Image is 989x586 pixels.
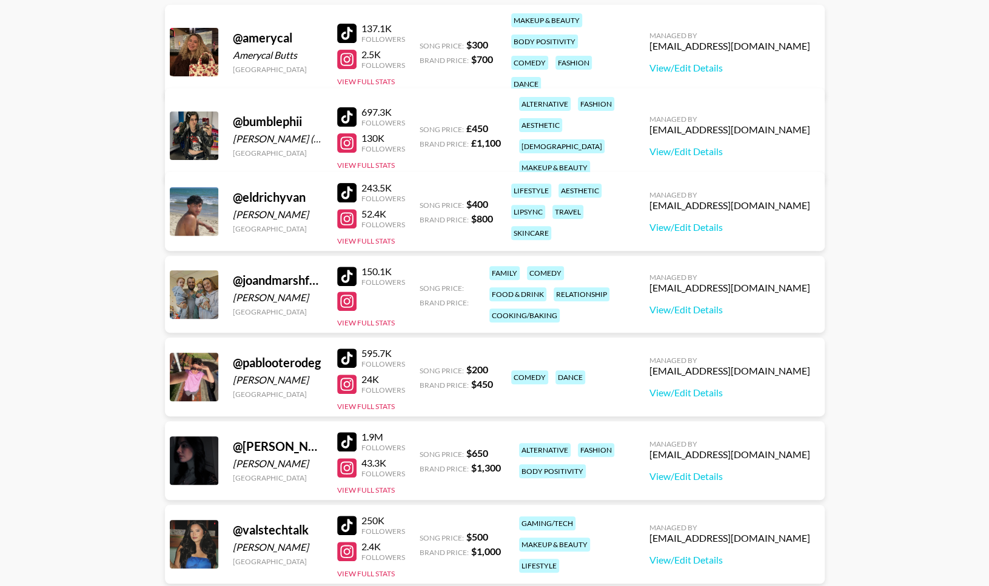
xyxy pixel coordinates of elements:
[519,559,559,573] div: lifestyle
[420,125,464,134] span: Song Price:
[471,53,493,65] strong: $ 700
[420,41,464,50] span: Song Price:
[337,236,395,245] button: View Full Stats
[420,56,469,65] span: Brand Price:
[337,402,395,411] button: View Full Stats
[649,124,810,136] div: [EMAIL_ADDRESS][DOMAIN_NAME]
[489,266,520,280] div: family
[471,378,493,390] strong: $ 450
[361,385,405,395] div: Followers
[649,62,810,74] a: View/Edit Details
[361,265,405,278] div: 150.1K
[233,557,323,566] div: [GEOGRAPHIC_DATA]
[649,356,810,365] div: Managed By
[233,522,323,538] div: @ valstechtalk
[555,56,592,70] div: fashion
[361,182,405,194] div: 243.5K
[511,226,551,240] div: skincare
[233,439,323,454] div: @ [PERSON_NAME].[PERSON_NAME]
[420,533,464,542] span: Song Price:
[420,139,469,148] span: Brand Price:
[511,77,541,91] div: dance
[420,298,469,307] span: Brand Price:
[511,13,582,27] div: makeup & beauty
[233,190,323,205] div: @ eldrichyvan
[649,273,810,282] div: Managed By
[233,307,323,316] div: [GEOGRAPHIC_DATA]
[233,208,323,221] div: [PERSON_NAME]
[420,215,469,224] span: Brand Price:
[361,431,405,443] div: 1.9M
[361,553,405,562] div: Followers
[489,308,560,322] div: cooking/baking
[649,190,810,199] div: Managed By
[511,56,548,70] div: comedy
[361,527,405,536] div: Followers
[649,282,810,294] div: [EMAIL_ADDRESS][DOMAIN_NAME]
[361,443,405,452] div: Followers
[233,114,323,129] div: @ bumblephii
[233,390,323,399] div: [GEOGRAPHIC_DATA]
[649,470,810,482] a: View/Edit Details
[471,545,501,557] strong: $ 1,000
[361,118,405,127] div: Followers
[511,184,551,198] div: lifestyle
[420,381,469,390] span: Brand Price:
[361,22,405,35] div: 137.1K
[649,365,810,377] div: [EMAIL_ADDRESS][DOMAIN_NAME]
[649,115,810,124] div: Managed By
[552,205,583,219] div: travel
[337,161,395,170] button: View Full Stats
[233,133,323,145] div: [PERSON_NAME] (Bee) [PERSON_NAME]
[361,194,405,203] div: Followers
[233,224,323,233] div: [GEOGRAPHIC_DATA]
[649,387,810,399] a: View/Edit Details
[361,208,405,220] div: 52.4K
[361,144,405,153] div: Followers
[466,447,488,459] strong: $ 650
[233,355,323,370] div: @ pablooterodeg
[361,347,405,359] div: 595.7K
[361,106,405,118] div: 697.3K
[558,184,602,198] div: aesthetic
[649,199,810,211] div: [EMAIL_ADDRESS][DOMAIN_NAME]
[649,523,810,532] div: Managed By
[519,443,571,457] div: alternative
[361,132,405,144] div: 130K
[361,35,405,44] div: Followers
[233,49,323,61] div: Amerycal Butts
[578,97,614,111] div: fashion
[649,31,810,40] div: Managed By
[649,40,810,52] div: [EMAIL_ADDRESS][DOMAIN_NAME]
[519,97,571,111] div: alternative
[233,291,323,304] div: [PERSON_NAME]
[233,65,323,74] div: [GEOGRAPHIC_DATA]
[649,145,810,158] a: View/Edit Details
[361,457,405,469] div: 43.3K
[471,137,501,148] strong: £ 1,100
[420,450,464,459] span: Song Price:
[361,220,405,229] div: Followers
[361,373,405,385] div: 24K
[519,118,562,132] div: aesthetic
[489,287,546,301] div: food & drink
[466,531,488,542] strong: $ 500
[519,161,590,175] div: makeup & beauty
[361,61,405,70] div: Followers
[466,122,488,134] strong: £ 450
[233,273,323,288] div: @ joandmarshfamily
[519,538,590,551] div: makeup & beauty
[519,516,575,530] div: gaming/tech
[420,284,464,293] span: Song Price:
[578,443,614,457] div: fashion
[361,541,405,553] div: 2.4K
[337,77,395,86] button: View Full Stats
[555,370,585,384] div: dance
[649,448,810,461] div: [EMAIL_ADDRESS][DOMAIN_NAME]
[420,201,464,210] span: Song Price:
[511,205,545,219] div: lipsync
[233,374,323,386] div: [PERSON_NAME]
[527,266,564,280] div: comedy
[233,30,323,45] div: @ amerycal
[233,541,323,553] div: [PERSON_NAME]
